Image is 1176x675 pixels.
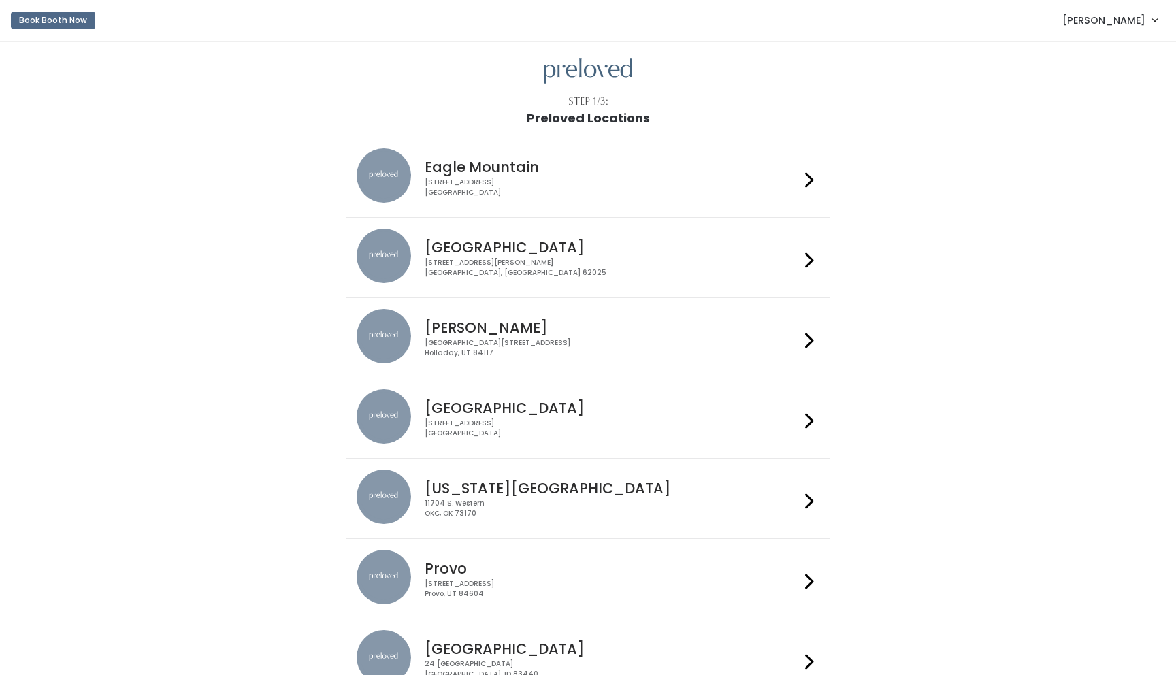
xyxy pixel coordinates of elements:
a: [PERSON_NAME] [1049,5,1171,35]
button: Book Booth Now [11,12,95,29]
h1: Preloved Locations [527,112,650,125]
a: Book Booth Now [11,5,95,35]
a: preloved location [US_STATE][GEOGRAPHIC_DATA] 11704 S. WesternOKC, OK 73170 [357,470,819,527]
h4: [GEOGRAPHIC_DATA] [425,240,799,255]
a: preloved location [PERSON_NAME] [GEOGRAPHIC_DATA][STREET_ADDRESS]Holladay, UT 84117 [357,309,819,367]
div: [STREET_ADDRESS] [GEOGRAPHIC_DATA] [425,178,799,197]
img: preloved logo [544,58,632,84]
h4: Provo [425,561,799,576]
div: Step 1/3: [568,95,608,109]
h4: [US_STATE][GEOGRAPHIC_DATA] [425,480,799,496]
h4: [GEOGRAPHIC_DATA] [425,641,799,657]
div: [GEOGRAPHIC_DATA][STREET_ADDRESS] Holladay, UT 84117 [425,338,799,358]
div: [STREET_ADDRESS][PERSON_NAME] [GEOGRAPHIC_DATA], [GEOGRAPHIC_DATA] 62025 [425,258,799,278]
h4: [GEOGRAPHIC_DATA] [425,400,799,416]
span: [PERSON_NAME] [1062,13,1145,28]
div: [STREET_ADDRESS] Provo, UT 84604 [425,579,799,599]
div: [STREET_ADDRESS] [GEOGRAPHIC_DATA] [425,418,799,438]
img: preloved location [357,389,411,444]
a: preloved location Eagle Mountain [STREET_ADDRESS][GEOGRAPHIC_DATA] [357,148,819,206]
img: preloved location [357,309,411,363]
div: 11704 S. Western OKC, OK 73170 [425,499,799,518]
a: preloved location [GEOGRAPHIC_DATA] [STREET_ADDRESS][GEOGRAPHIC_DATA] [357,389,819,447]
img: preloved location [357,470,411,524]
img: preloved location [357,148,411,203]
a: preloved location Provo [STREET_ADDRESS]Provo, UT 84604 [357,550,819,608]
h4: Eagle Mountain [425,159,799,175]
img: preloved location [357,550,411,604]
img: preloved location [357,229,411,283]
a: preloved location [GEOGRAPHIC_DATA] [STREET_ADDRESS][PERSON_NAME][GEOGRAPHIC_DATA], [GEOGRAPHIC_D... [357,229,819,286]
h4: [PERSON_NAME] [425,320,799,335]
